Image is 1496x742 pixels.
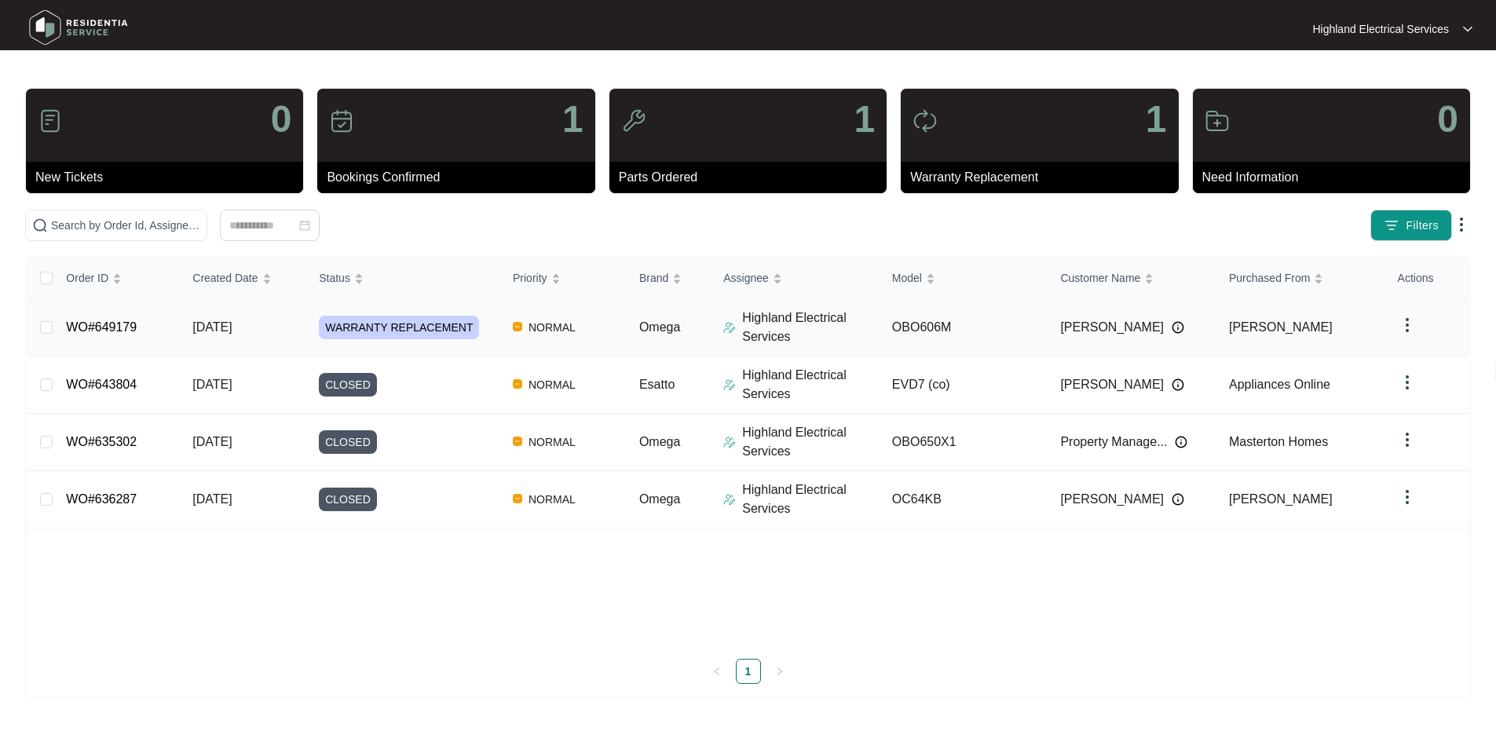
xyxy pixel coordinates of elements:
[736,659,761,684] li: 1
[38,108,63,133] img: icon
[24,4,134,51] img: residentia service logo
[306,258,500,299] th: Status
[775,667,785,676] span: right
[880,258,1048,299] th: Model
[1406,217,1439,234] span: Filters
[1229,269,1310,287] span: Purchased From
[192,435,232,448] span: [DATE]
[1398,316,1417,334] img: dropdown arrow
[66,320,137,334] a: WO#649179
[1172,493,1184,506] img: Info icon
[723,493,736,506] img: Assigner Icon
[913,108,938,133] img: icon
[319,430,377,454] span: CLOSED
[704,659,730,684] button: left
[1060,269,1140,287] span: Customer Name
[880,414,1048,471] td: OBO650X1
[522,433,582,451] span: NORMAL
[880,356,1048,414] td: EVD7 (co)
[1048,258,1216,299] th: Customer Name
[1060,318,1164,337] span: [PERSON_NAME]
[522,375,582,394] span: NORMAL
[180,258,306,299] th: Created Date
[1398,430,1417,449] img: dropdown arrow
[639,320,680,334] span: Omega
[742,366,880,404] p: Highland Electrical Services
[723,269,769,287] span: Assignee
[1205,108,1230,133] img: icon
[513,269,547,287] span: Priority
[1384,217,1399,233] img: filter icon
[66,269,108,287] span: Order ID
[1229,435,1328,448] span: Masterton Homes
[854,101,875,138] p: 1
[35,168,303,187] p: New Tickets
[1229,320,1333,334] span: [PERSON_NAME]
[723,436,736,448] img: Assigner Icon
[319,373,377,397] span: CLOSED
[723,378,736,391] img: Assigner Icon
[319,316,479,339] span: WARRANTY REPLACEMENT
[910,168,1178,187] p: Warranty Replacement
[32,217,48,233] img: search-icon
[742,423,880,461] p: Highland Electrical Services
[319,269,350,287] span: Status
[66,435,137,448] a: WO#635302
[1202,168,1470,187] p: Need Information
[513,379,522,389] img: Vercel Logo
[737,660,760,683] a: 1
[639,492,680,506] span: Omega
[192,378,232,391] span: [DATE]
[1146,101,1167,138] p: 1
[522,318,582,337] span: NORMAL
[1452,215,1471,234] img: dropdown arrow
[1463,25,1472,33] img: dropdown arrow
[892,269,922,287] span: Model
[66,378,137,391] a: WO#643804
[192,269,258,287] span: Created Date
[327,168,594,187] p: Bookings Confirmed
[1060,433,1167,451] span: Property Manage...
[500,258,627,299] th: Priority
[66,492,137,506] a: WO#636287
[712,667,722,676] span: left
[723,321,736,334] img: Assigner Icon
[621,108,646,133] img: icon
[1437,101,1458,138] p: 0
[271,101,292,138] p: 0
[639,269,668,287] span: Brand
[880,299,1048,356] td: OBO606M
[513,494,522,503] img: Vercel Logo
[53,258,180,299] th: Order ID
[639,435,680,448] span: Omega
[704,659,730,684] li: Previous Page
[1175,436,1187,448] img: Info icon
[619,168,887,187] p: Parts Ordered
[1060,375,1164,394] span: [PERSON_NAME]
[1060,490,1164,509] span: [PERSON_NAME]
[711,258,880,299] th: Assignee
[513,437,522,446] img: Vercel Logo
[319,488,377,511] span: CLOSED
[767,659,792,684] li: Next Page
[1370,210,1452,241] button: filter iconFilters
[1229,492,1333,506] span: [PERSON_NAME]
[639,378,675,391] span: Esatto
[1216,258,1385,299] th: Purchased From
[1172,321,1184,334] img: Info icon
[1172,378,1184,391] img: Info icon
[627,258,711,299] th: Brand
[522,490,582,509] span: NORMAL
[192,492,232,506] span: [DATE]
[329,108,354,133] img: icon
[880,471,1048,528] td: OC64KB
[1398,488,1417,506] img: dropdown arrow
[51,217,200,234] input: Search by Order Id, Assignee Name, Customer Name, Brand and Model
[1385,258,1469,299] th: Actions
[742,309,880,346] p: Highland Electrical Services
[742,481,880,518] p: Highland Electrical Services
[1312,21,1449,37] p: Highland Electrical Services
[192,320,232,334] span: [DATE]
[513,322,522,331] img: Vercel Logo
[1398,373,1417,392] img: dropdown arrow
